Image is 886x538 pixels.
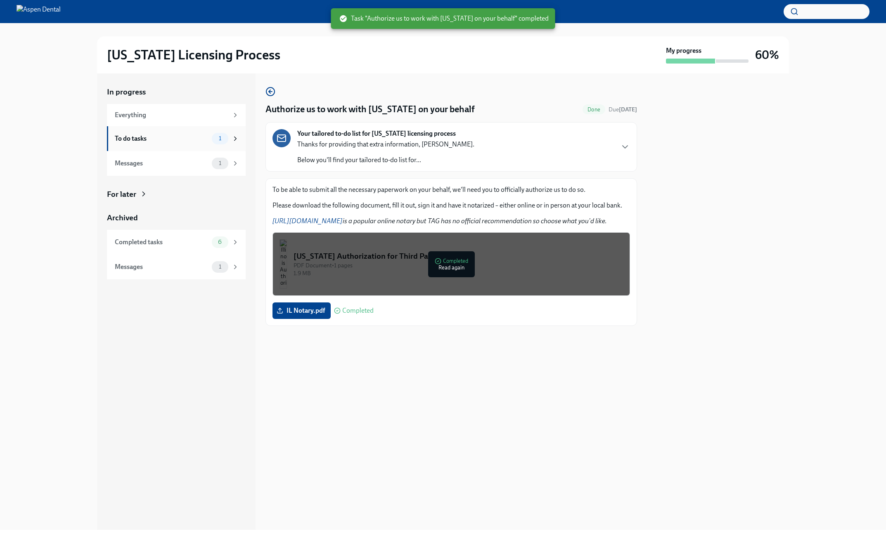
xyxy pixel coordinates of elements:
span: 1 [214,160,226,166]
span: 6 [213,239,227,245]
span: October 24th, 2025 10:00 [609,106,637,113]
a: [URL][DOMAIN_NAME] [272,217,343,225]
p: Please download the following document, fill it out, sign it and have it notarized – either onlin... [272,201,630,210]
p: Thanks for providing that extra information, [PERSON_NAME]. [297,140,474,149]
div: To do tasks [115,134,208,143]
div: Messages [115,262,208,271]
label: IL Notary.pdf [272,302,331,319]
a: Everything [107,104,246,126]
a: In progress [107,87,246,97]
span: Task "Authorize us to work with [US_STATE] on your behalf" completed [339,14,549,23]
span: 1 [214,135,226,142]
a: To do tasks1 [107,126,246,151]
span: IL Notary.pdf [278,307,325,315]
a: Messages1 [107,151,246,176]
div: Messages [115,159,208,168]
img: Aspen Dental [17,5,61,18]
p: To be able to submit all the necessary paperwork on your behalf, we'll need you to officially aut... [272,185,630,194]
span: Done [583,106,605,113]
h3: 60% [755,47,779,62]
p: Below you'll find your tailored to-do list for... [297,156,474,165]
span: 1 [214,264,226,270]
div: Everything [115,111,228,120]
button: [US_STATE] Authorization for Third Party ContactPDF Document•1 pages1.9 MBCompletedRead again [272,232,630,296]
a: Archived [107,212,246,223]
div: [US_STATE] Authorization for Third Party Contact [294,251,623,262]
strong: My progress [666,46,701,55]
div: PDF Document • 1 pages [294,262,623,269]
strong: Your tailored to-do list for [US_STATE] licensing process [297,129,456,138]
div: For later [107,189,136,200]
a: Completed tasks6 [107,230,246,255]
span: Due [609,106,637,113]
strong: [DATE] [619,106,637,113]
a: Messages1 [107,255,246,279]
div: Completed tasks [115,238,208,247]
h2: [US_STATE] Licensing Process [107,47,280,63]
div: 1.9 MB [294,269,623,277]
a: For later [107,189,246,200]
span: Completed [342,307,374,314]
img: Illinois Authorization for Third Party Contact [280,239,287,289]
h4: Authorize us to work with [US_STATE] on your behalf [265,103,475,116]
em: is a popular online notary but TAG has no official recommendation so choose what you'd like. [272,217,607,225]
